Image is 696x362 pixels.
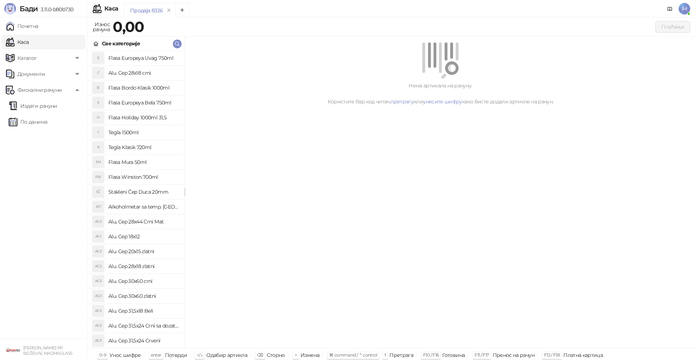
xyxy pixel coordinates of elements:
[151,352,161,358] span: enter
[92,231,104,242] div: AC1
[475,352,489,358] span: F11 / F17
[108,97,179,108] h4: Flasa Europeya Bela 750ml
[92,186,104,198] div: SČ
[92,320,104,332] div: AC3
[164,7,174,13] button: remove
[6,35,29,49] a: Каса
[108,335,179,346] h4: Alu. Cep 31,5x24 Crveni
[109,350,141,360] div: Унос шифре
[92,67,104,79] div: C
[108,305,179,317] h4: Alu. Cep 31,5x18 Beli
[206,350,247,360] div: Одабир артикла
[38,6,73,13] span: 3.11.0-b80b730
[6,343,20,358] img: 64x64-companyLogo-1893ffd3-f8d7-40ed-872e-741d608dc9d9.png
[423,98,462,105] a: унесите шифру
[17,83,62,97] span: Фискални рачуни
[6,19,38,33] a: Почетна
[423,352,439,358] span: F10 / F16
[165,350,187,360] div: Потврди
[17,51,37,65] span: Каталог
[385,352,386,358] span: f
[442,350,465,360] div: Готовина
[493,350,534,360] div: Пренос на рачун
[108,275,179,287] h4: Alu. Cep 30x60 crni
[664,3,676,15] a: Документација
[4,3,16,15] img: Logo
[267,350,285,360] div: Сторно
[92,82,104,94] div: B
[92,141,104,153] div: K
[92,275,104,287] div: AC3
[194,82,687,106] div: Нема артикала на рачуну. Користите бар код читач, или како бисте додали артикле на рачун.
[655,21,690,33] button: Плаћање
[175,3,190,17] button: Add tab
[108,171,179,183] h4: Flasa Winston 700ml
[23,345,72,356] small: [PERSON_NAME] PR BOŽEVAC MAGMAGLASS
[108,156,179,168] h4: Flasa Mura 50ml
[108,186,179,198] h4: Stakleni Čep Duca 20mm
[257,352,263,358] span: ⌫
[17,67,45,81] span: Документи
[92,216,104,227] div: AC2
[20,4,38,13] span: Бади
[301,350,319,360] div: Измена
[102,40,140,48] div: Све категорије
[108,320,179,332] h4: Alu. Cep 31,5x24 Crni sa dozatorom
[92,97,104,108] div: E
[108,67,179,79] h4: Alu. Cep 28x18 crni
[295,352,297,358] span: +
[389,350,413,360] div: Претрага
[108,82,179,94] h4: Flasa Bordo Klasik 1000ml
[9,99,57,113] a: Издати рачуни
[544,352,560,358] span: F12 / F18
[108,141,179,153] h4: Tegla Klasik 720ml
[108,260,179,272] h4: Alu. Cep 28x18 zlatni
[390,98,413,105] a: претрагу
[91,20,111,34] div: Износ рачуна
[113,18,144,36] strong: 0,00
[92,335,104,346] div: AC3
[92,112,104,123] div: H
[92,290,104,302] div: AC3
[108,290,179,302] h4: Alu. Cep 30x60 zlatni
[99,352,106,358] span: 0-9
[92,305,104,317] div: AC3
[108,231,179,242] h4: Alu. Cep 18x12
[108,112,179,123] h4: Flasa Holiday 1000ml 31,5
[563,350,603,360] div: Платна картица
[92,127,104,138] div: 1
[108,246,179,257] h4: Alu. Cep 20x15 zlatni
[108,216,179,227] h4: Alu, Cep 28x44 Crni Mat
[108,52,179,64] h4: Flasa Europeya Uvag 750ml
[130,7,163,15] div: Продаја 8326
[197,352,203,358] span: ↑/↓
[108,127,179,138] h4: Tegla 1500ml
[679,3,690,15] span: IM
[92,156,104,168] div: FM
[92,260,104,272] div: AC2
[92,52,104,64] div: E
[329,352,377,358] span: ⌘ command / ⌃ control
[108,201,179,213] h4: Alkoholmetar sa temp. [GEOGRAPHIC_DATA]
[87,51,185,348] div: grid
[92,171,104,183] div: FW
[104,6,118,12] div: Каса
[92,246,104,257] div: AC2
[9,115,47,129] a: По данима
[92,201,104,213] div: ATI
